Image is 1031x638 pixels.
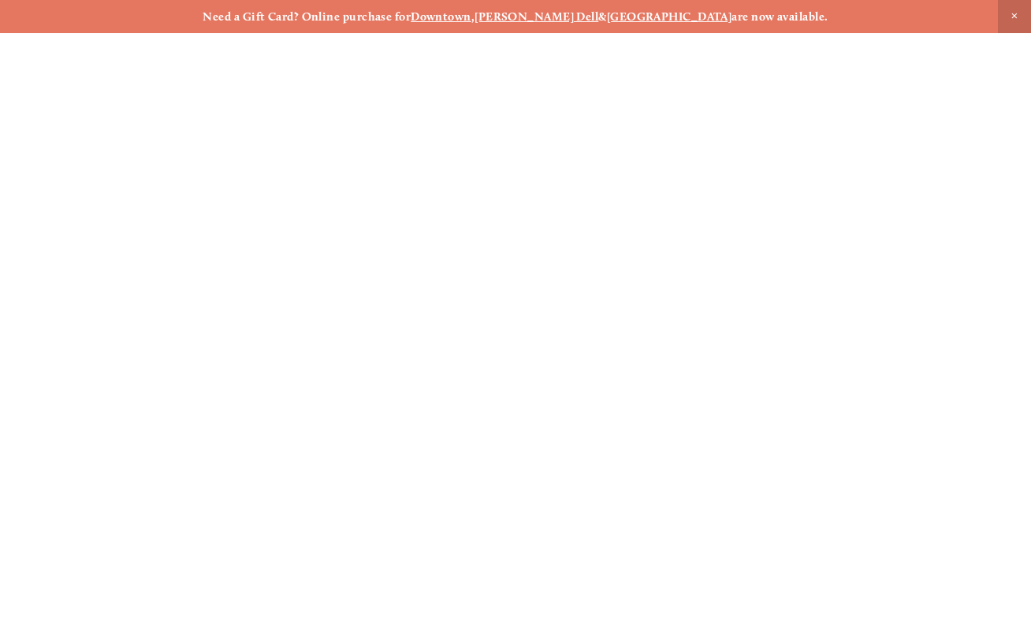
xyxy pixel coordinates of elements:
[598,9,606,24] strong: &
[475,9,598,24] a: [PERSON_NAME] Dell
[411,9,471,24] a: Downtown
[607,9,732,24] a: [GEOGRAPHIC_DATA]
[471,9,475,24] strong: ,
[203,9,411,24] strong: Need a Gift Card? Online purchase for
[731,9,828,24] strong: are now available.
